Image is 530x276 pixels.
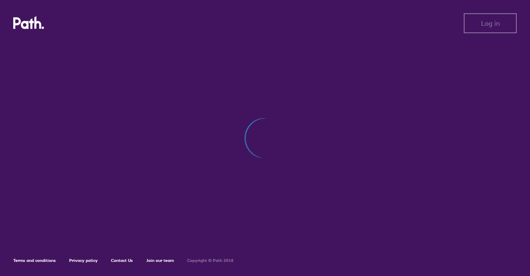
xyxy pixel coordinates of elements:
[13,258,56,263] a: Terms and conditions
[464,13,517,33] button: Log in
[69,258,98,263] a: Privacy policy
[111,258,133,263] a: Contact Us
[146,258,174,263] a: Join our team
[481,20,500,27] span: Log in
[187,258,234,263] h6: Copyright © Path 2018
